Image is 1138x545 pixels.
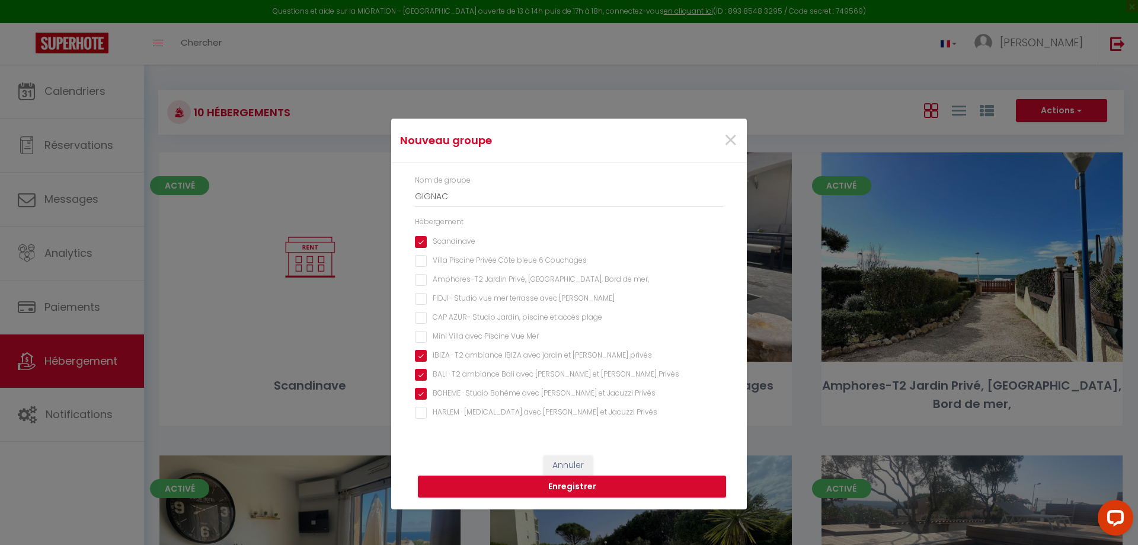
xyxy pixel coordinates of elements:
[400,132,620,149] h4: Nouveau groupe
[723,128,738,154] button: Close
[1088,495,1138,545] iframe: LiveChat chat widget
[544,455,593,476] button: Annuler
[415,175,471,186] label: Nom de groupe
[723,123,738,158] span: ×
[415,216,723,228] div: Hébergement
[418,476,726,498] button: Enregistrer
